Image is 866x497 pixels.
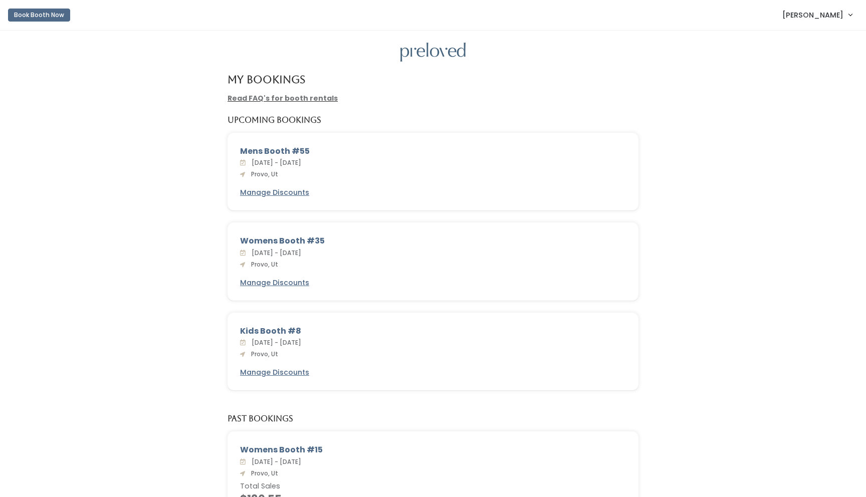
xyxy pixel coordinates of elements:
h5: Upcoming Bookings [228,116,321,125]
div: Womens Booth #15 [240,444,626,456]
u: Manage Discounts [240,187,309,197]
span: [DATE] - [DATE] [248,248,301,257]
div: Mens Booth #55 [240,145,626,157]
span: [DATE] - [DATE] [248,338,301,347]
span: [DATE] - [DATE] [248,158,301,167]
img: preloved logo [400,43,466,62]
h6: Total Sales [240,482,626,490]
span: Provo, Ut [247,260,278,269]
div: Kids Booth #8 [240,325,626,337]
a: Manage Discounts [240,187,309,198]
a: Read FAQ's for booth rentals [228,93,338,103]
h5: Past Bookings [228,414,293,423]
span: [PERSON_NAME] [782,10,843,21]
span: Provo, Ut [247,350,278,358]
u: Manage Discounts [240,367,309,377]
a: [PERSON_NAME] [772,4,862,26]
button: Book Booth Now [8,9,70,22]
a: Manage Discounts [240,367,309,378]
a: Manage Discounts [240,278,309,288]
span: Provo, Ut [247,469,278,477]
h4: My Bookings [228,74,305,85]
a: Book Booth Now [8,4,70,26]
span: [DATE] - [DATE] [248,457,301,466]
div: Womens Booth #35 [240,235,626,247]
span: Provo, Ut [247,170,278,178]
